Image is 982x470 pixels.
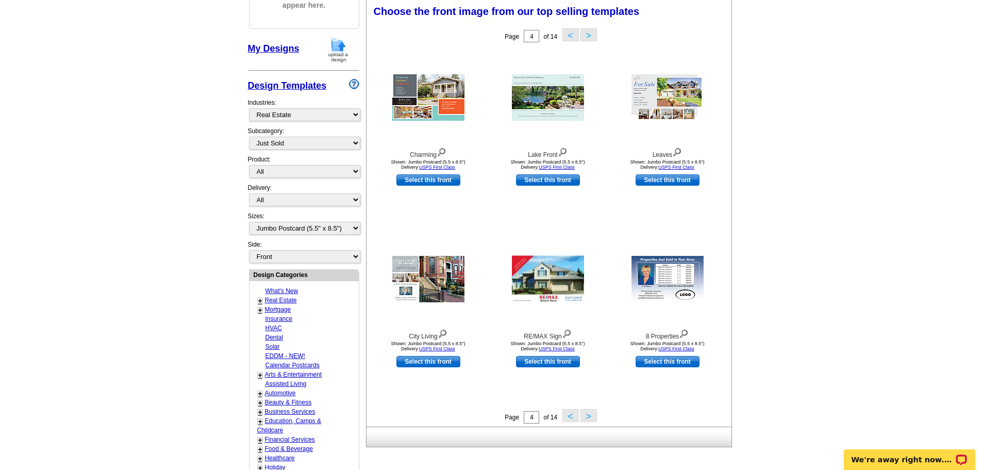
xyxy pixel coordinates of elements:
[258,417,262,426] a: +
[372,145,485,159] div: Charming
[505,33,519,40] span: Page
[248,126,359,155] div: Subcategory:
[512,256,584,303] img: RE/MAX Sign
[265,371,322,378] a: Arts & Entertainment
[580,409,597,422] button: >
[257,417,321,434] a: Education, Camps & Childcare
[258,399,262,407] a: +
[258,436,262,444] a: +
[392,74,464,121] img: Charming
[248,93,359,126] div: Industries:
[679,327,689,338] img: view design details
[580,28,597,41] button: >
[491,159,605,170] div: Shown: Jumbo Postcard (5.5 x 8.5") Delivery:
[562,28,579,41] button: <
[636,174,700,186] a: use this design
[438,327,447,338] img: view design details
[392,256,464,302] img: City Living
[636,356,700,367] a: use this design
[419,346,455,351] a: USPS First Class
[837,437,982,470] iframe: LiveChat chat widget
[258,371,262,379] a: +
[372,327,485,341] div: City Living
[258,297,262,305] a: +
[611,341,724,351] div: Shown: Jumbo Postcard (5.5 x 8.5") Delivery:
[491,327,605,341] div: RE/MAX Sign
[265,436,315,443] a: Financial Services
[265,334,284,341] a: Dental
[265,352,305,360] a: EDDM - NEW!
[516,356,580,367] a: use this design
[248,43,299,54] a: My Designs
[265,362,320,369] a: Calendar Postcards
[372,159,485,170] div: Shown: Jumbo Postcard (5.5 x 8.5") Delivery:
[258,390,262,398] a: +
[248,155,359,183] div: Product:
[265,380,307,387] a: Assisted Living
[258,408,262,416] a: +
[658,346,694,351] a: USPS First Class
[258,455,262,463] a: +
[611,145,724,159] div: Leaves
[265,343,280,350] a: Solar
[258,445,262,453] a: +
[611,159,724,170] div: Shown: Jumbo Postcard (5.5 x 8.5") Delivery:
[631,256,704,302] img: 8 Properties
[265,325,282,332] a: HVAC
[516,174,580,186] a: use this design
[539,346,575,351] a: USPS First Class
[672,145,682,157] img: view design details
[491,145,605,159] div: Lake Front
[505,414,519,421] span: Page
[265,408,315,415] a: Business Services
[265,306,291,313] a: Mortgage
[658,165,694,170] a: USPS First Class
[248,212,359,240] div: Sizes:
[265,455,295,462] a: Healthcare
[562,327,572,338] img: view design details
[611,327,724,341] div: 8 Properties
[265,399,312,406] a: Beauty & Fitness
[248,240,359,264] div: Side:
[543,33,557,40] span: of 14
[265,315,293,322] a: Insurance
[265,297,297,304] a: Real Estate
[631,74,704,121] img: Leaves
[562,409,579,422] button: <
[265,287,298,295] a: What's New
[374,6,640,17] span: Choose the front image from our top selling templates
[349,79,359,89] img: design-wizard-help-icon.png
[396,356,460,367] a: use this design
[258,306,262,314] a: +
[265,445,313,452] a: Food & Beverage
[512,74,584,121] img: Lake Front
[543,414,557,421] span: of 14
[437,145,446,157] img: view design details
[325,37,352,63] img: upload-design
[396,174,460,186] a: use this design
[248,183,359,212] div: Delivery:
[491,341,605,351] div: Shown: Jumbo Postcard (5.5 x 8.5") Delivery:
[248,80,327,91] a: Design Templates
[419,165,455,170] a: USPS First Class
[539,165,575,170] a: USPS First Class
[249,270,359,280] div: Design Categories
[265,390,296,397] a: Automotive
[558,145,568,157] img: view design details
[372,341,485,351] div: Shown: Jumbo Postcard (5.5 x 8.5") Delivery:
